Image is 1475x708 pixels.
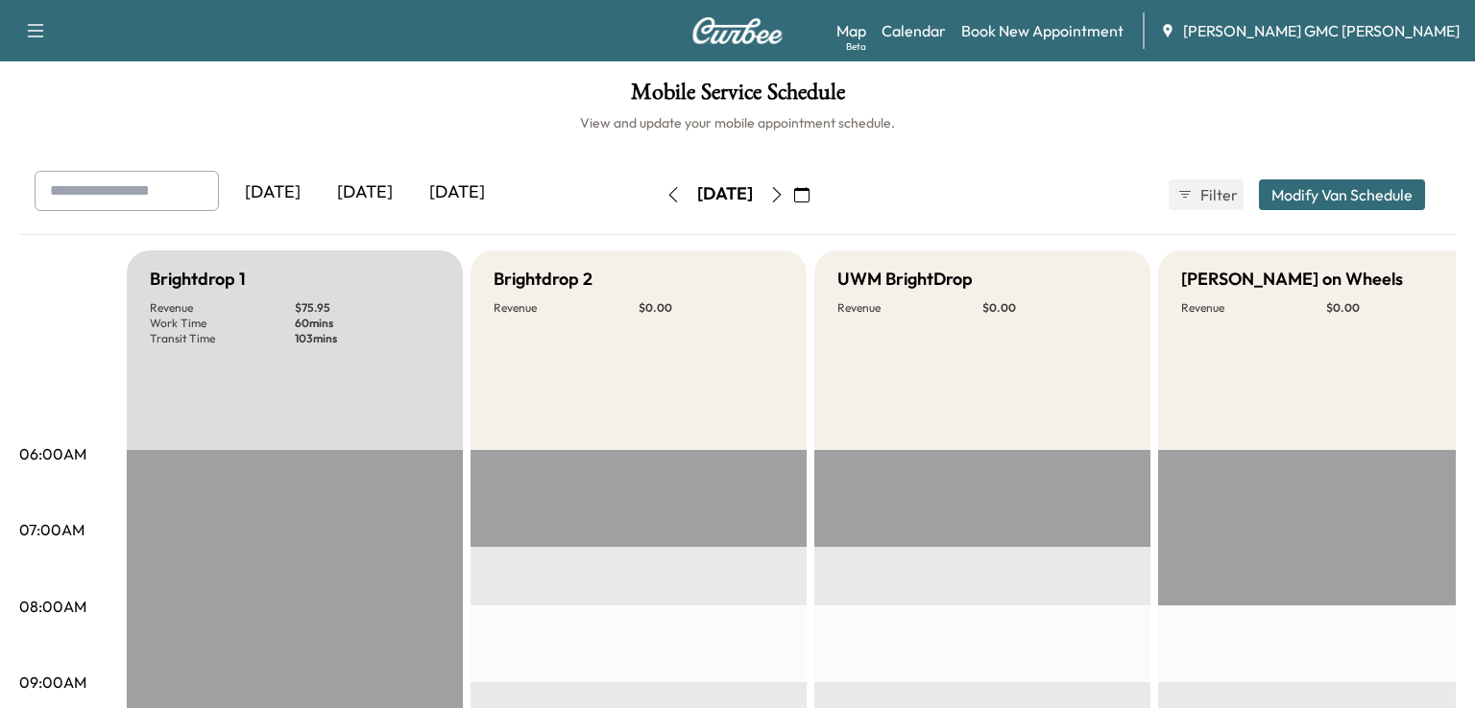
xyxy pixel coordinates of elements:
[150,266,246,293] h5: Brightdrop 1
[295,316,440,331] p: 60 mins
[295,331,440,346] p: 103 mins
[411,171,503,215] div: [DATE]
[982,300,1127,316] p: $ 0.00
[150,300,295,316] p: Revenue
[227,171,319,215] div: [DATE]
[19,81,1456,113] h1: Mobile Service Schedule
[836,19,866,42] a: MapBeta
[494,266,592,293] h5: Brightdrop 2
[1183,19,1460,42] span: [PERSON_NAME] GMC [PERSON_NAME]
[882,19,946,42] a: Calendar
[691,17,784,44] img: Curbee Logo
[494,300,639,316] p: Revenue
[837,300,982,316] p: Revenue
[639,300,784,316] p: $ 0.00
[1200,183,1235,206] span: Filter
[319,171,411,215] div: [DATE]
[1181,266,1403,293] h5: [PERSON_NAME] on Wheels
[150,331,295,346] p: Transit Time
[19,595,86,618] p: 08:00AM
[19,113,1456,132] h6: View and update your mobile appointment schedule.
[1181,300,1326,316] p: Revenue
[1169,179,1244,210] button: Filter
[837,266,973,293] h5: UWM BrightDrop
[697,182,753,206] div: [DATE]
[846,39,866,54] div: Beta
[150,316,295,331] p: Work Time
[961,19,1124,42] a: Book New Appointment
[295,300,440,316] p: $ 75.95
[19,518,85,541] p: 07:00AM
[1259,179,1425,210] button: Modify Van Schedule
[19,442,86,465] p: 06:00AM
[19,671,86,694] p: 09:00AM
[1326,300,1471,316] p: $ 0.00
